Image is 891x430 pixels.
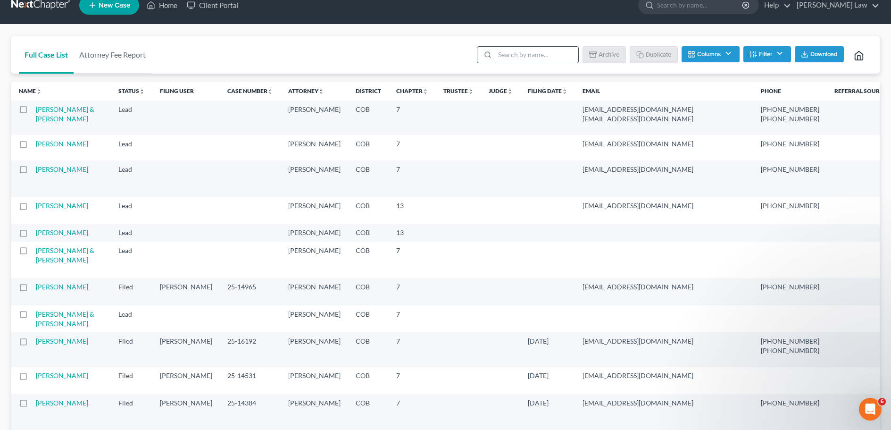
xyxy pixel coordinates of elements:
h1: Operator [46,5,79,12]
td: [PERSON_NAME] [281,135,348,160]
span: Download [810,51,838,58]
td: COB [348,197,389,224]
td: Lead [111,101,152,135]
a: Filing Dateunfold_more [528,87,567,94]
div: Hi [PERSON_NAME]! [PERSON_NAME] is out of the office for [DATE]. I noticed your credit report err... [15,268,147,351]
div: Hi [PERSON_NAME]! [PERSON_NAME] is out of the office for [DATE]. I noticed your credit report err... [8,262,155,371]
a: [PERSON_NAME] [36,140,88,148]
i: unfold_more [318,89,324,94]
pre: [EMAIL_ADDRESS][DOMAIN_NAME] [583,371,746,380]
pre: [EMAIL_ADDRESS][DOMAIN_NAME] [583,337,746,346]
i: unfold_more [507,89,513,94]
td: [PERSON_NAME] [152,367,220,394]
span: New Case [99,2,130,9]
td: 25-16192 [220,332,281,367]
img: Profile image for Lindsey [28,242,38,251]
button: Send a message… [162,305,177,320]
i: unfold_more [468,89,474,94]
td: [DATE] [520,367,575,394]
td: 7 [389,278,436,305]
a: [PERSON_NAME] [36,371,88,379]
button: Upload attachment [15,309,22,317]
pre: [PHONE_NUMBER] [761,139,819,149]
td: 7 [389,160,436,197]
td: Lead [111,135,152,160]
button: Filter [743,46,791,62]
th: District [348,82,389,101]
a: Attorney Fee Report [74,36,151,74]
iframe: Intercom live chat [859,398,882,421]
td: Lead [111,305,152,332]
td: [PERSON_NAME] [152,332,220,367]
td: [PERSON_NAME] [281,224,348,242]
pre: [PHONE_NUMBER] [PHONE_NUMBER] [761,337,819,355]
td: [PERSON_NAME] [281,242,348,278]
div: [DATE] [8,162,181,175]
div: Good morning I am trying to pull [PERSON_NAME] credit report and I keep getting this Error Messag... [42,181,174,227]
td: Lead [111,224,152,242]
button: Emoji picker [30,309,37,317]
pre: [EMAIL_ADDRESS][DOMAIN_NAME] [583,165,746,174]
i: unfold_more [139,89,145,94]
pre: [PHONE_NUMBER] [761,282,819,292]
a: [PERSON_NAME] & [PERSON_NAME] [36,310,94,328]
span: 6 [878,398,886,405]
td: 7 [389,367,436,394]
td: [PERSON_NAME] [281,160,348,197]
div: Yes, that is who it’s for. And another client [PERSON_NAME] and [PERSON_NAME].GetOutlook for iOS [34,32,181,80]
button: Start recording [60,309,67,317]
button: Gif picker [45,309,52,317]
td: COB [348,135,389,160]
a: [PERSON_NAME] [36,283,88,291]
th: Filing User [152,82,220,101]
a: Trusteeunfold_more [443,87,474,94]
a: [PERSON_NAME] [36,228,88,236]
td: COB [348,242,389,278]
pre: [EMAIL_ADDRESS][DOMAIN_NAME] [583,139,746,149]
td: [PERSON_NAME] [281,367,348,394]
div: Jason says… [8,175,181,240]
div: Yes, that is who it’s for. And another client [PERSON_NAME] and [PERSON_NAME]. Get [42,38,174,75]
a: [PERSON_NAME] & [PERSON_NAME] [36,246,94,264]
button: Download [795,46,844,62]
th: Phone [753,82,827,101]
a: [PERSON_NAME] [36,202,88,210]
div: Jason says… [8,32,181,88]
input: Search by name... [495,47,578,63]
td: [PERSON_NAME] [152,278,220,305]
div: Close [166,4,183,21]
td: 7 [389,332,436,367]
div: Hi [PERSON_NAME]! I was able to enter the portal, but noticed that it is only for [PERSON_NAME]. ... [15,94,147,150]
td: COB [348,224,389,242]
td: [DATE] [520,332,575,367]
pre: [PHONE_NUMBER] [761,398,819,408]
td: Filed [111,332,152,367]
div: Good morning I am trying to pull [PERSON_NAME] credit report and I keep getting this Error Messag... [34,175,181,233]
td: [PERSON_NAME] [281,101,348,135]
td: 7 [389,101,436,135]
td: Filed [111,367,152,394]
button: go back [6,4,24,22]
a: Judgeunfold_more [489,87,513,94]
a: [PERSON_NAME] [36,399,88,407]
div: Hi [PERSON_NAME]! I was able to enter the portal, but noticed that it is only for [PERSON_NAME]. ... [8,88,155,155]
td: Lead [111,242,152,278]
pre: [EMAIL_ADDRESS][DOMAIN_NAME] [EMAIL_ADDRESS][DOMAIN_NAME] [583,105,746,124]
td: Lead [111,160,152,197]
td: [PERSON_NAME] [281,305,348,332]
pre: [PHONE_NUMBER] [PHONE_NUMBER] [761,105,819,124]
td: 7 [389,135,436,160]
td: [PERSON_NAME] [281,278,348,305]
button: Columns [682,46,739,62]
td: 25-14965 [220,278,281,305]
div: Lindsey says… [8,240,181,262]
b: [PERSON_NAME] [41,243,93,250]
td: 13 [389,197,436,224]
td: 7 [389,242,436,278]
td: 25-14531 [220,367,281,394]
a: [PERSON_NAME] [36,337,88,345]
td: [PERSON_NAME] [281,197,348,224]
td: COB [348,367,389,394]
i: unfold_more [562,89,567,94]
td: 13 [389,224,436,242]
